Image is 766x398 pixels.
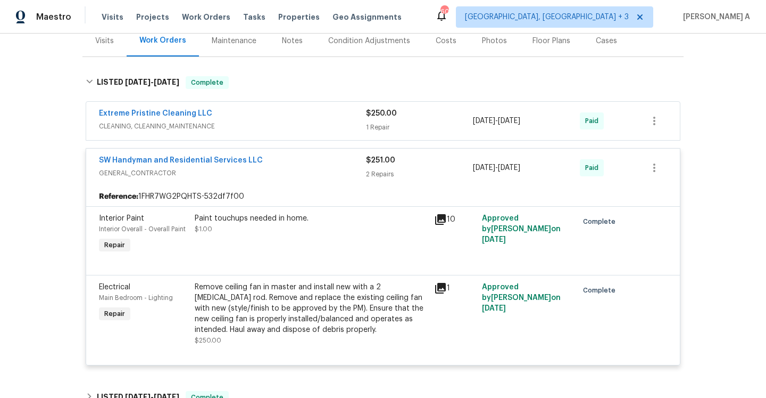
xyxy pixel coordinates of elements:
span: Complete [583,285,620,296]
span: $1.00 [195,226,212,232]
a: Extreme Pristine Cleaning LLC [99,110,212,117]
span: [DATE] [498,117,520,125]
span: [DATE] [473,117,495,125]
span: Approved by [PERSON_NAME] on [482,215,561,243]
span: $250.00 [366,110,397,117]
span: $251.00 [366,157,395,164]
a: SW Handyman and Residential Services LLC [99,157,263,164]
span: [DATE] [482,305,506,312]
span: [PERSON_NAME] A [679,12,750,22]
span: [DATE] [482,236,506,243]
span: Complete [187,77,228,88]
div: Condition Adjustments [328,36,410,46]
span: Tasks [243,13,265,21]
span: [DATE] [473,164,495,172]
div: Paint touchups needed in home. [195,213,428,224]
h6: LISTED [97,76,179,89]
span: - [125,78,179,86]
div: 1FHR7WG2PQHTS-532df7f00 [86,187,680,206]
span: GENERAL_CONTRACTOR [99,168,366,178]
span: Interior Overall - Overall Paint [99,226,186,232]
span: Approved by [PERSON_NAME] on [482,283,561,312]
span: Electrical [99,283,130,291]
div: Notes [282,36,303,46]
div: LISTED [DATE]-[DATE]Complete [82,66,684,100]
span: Main Bedroom - Lighting [99,295,173,301]
span: Maestro [36,12,71,22]
div: 60 [440,6,448,17]
span: Repair [100,240,129,250]
span: Complete [583,216,620,227]
span: $250.00 [195,337,221,344]
span: Properties [278,12,320,22]
div: 1 [434,282,476,295]
div: Costs [436,36,456,46]
span: - [473,116,520,126]
span: Projects [136,12,169,22]
div: Work Orders [139,35,186,46]
div: Remove ceiling fan in master and install new with a 2 [MEDICAL_DATA] rod. Remove and replace the ... [195,282,428,335]
div: Cases [596,36,617,46]
span: - [473,163,520,173]
span: [DATE] [498,164,520,172]
b: Reference: [99,191,138,202]
div: Visits [95,36,114,46]
span: [GEOGRAPHIC_DATA], [GEOGRAPHIC_DATA] + 3 [465,12,629,22]
div: Floor Plans [532,36,570,46]
span: Work Orders [182,12,230,22]
span: Paid [585,163,603,173]
div: 10 [434,213,476,226]
span: CLEANING, CLEANING_MAINTENANCE [99,121,366,132]
span: Geo Assignments [332,12,402,22]
span: Visits [102,12,123,22]
span: Paid [585,116,603,126]
div: Photos [482,36,507,46]
div: Maintenance [212,36,256,46]
span: Repair [100,308,129,319]
div: 1 Repair [366,122,473,133]
span: Interior Paint [99,215,144,222]
div: 2 Repairs [366,169,473,180]
span: [DATE] [125,78,151,86]
span: [DATE] [154,78,179,86]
